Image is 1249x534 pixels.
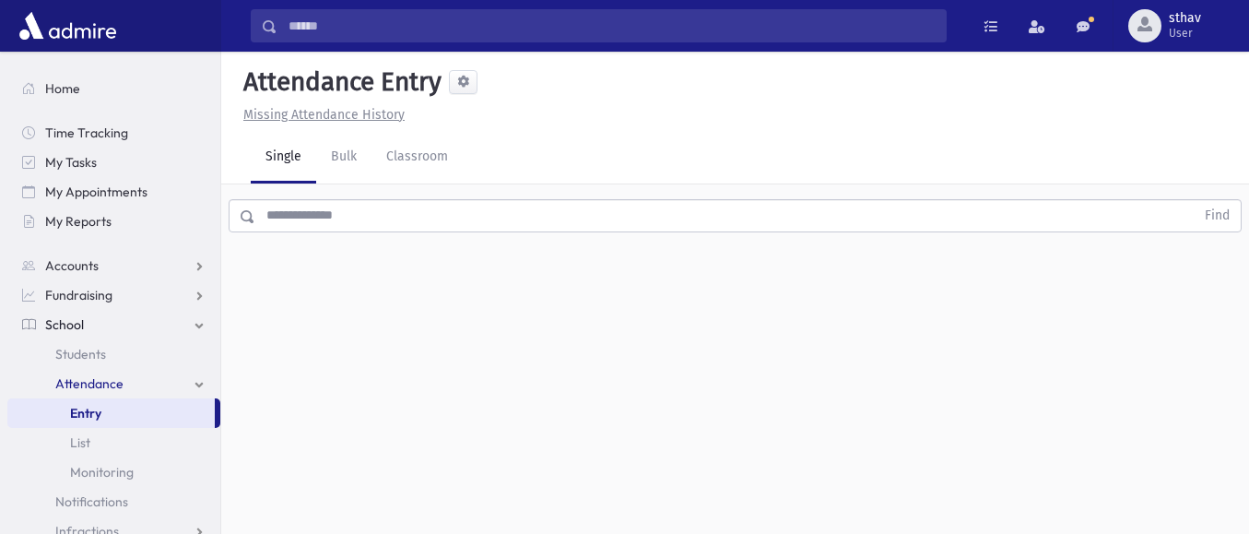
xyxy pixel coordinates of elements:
span: School [45,316,84,333]
a: Missing Attendance History [236,107,405,123]
span: Home [45,80,80,97]
u: Missing Attendance History [243,107,405,123]
a: List [7,428,220,457]
a: Classroom [371,132,463,184]
span: Time Tracking [45,125,128,141]
span: Monitoring [70,464,134,481]
input: Search [277,9,946,42]
span: Attendance [55,375,124,392]
a: Entry [7,398,215,428]
a: Notifications [7,487,220,516]
a: Time Tracking [7,118,220,148]
span: Fundraising [45,287,112,303]
span: My Reports [45,213,112,230]
a: School [7,310,220,339]
span: Entry [70,405,101,421]
span: sthav [1169,11,1201,26]
h5: Attendance Entry [236,66,442,98]
a: Attendance [7,369,220,398]
span: User [1169,26,1201,41]
a: Fundraising [7,280,220,310]
a: Accounts [7,251,220,280]
button: Find [1194,200,1241,231]
span: Notifications [55,493,128,510]
a: Single [251,132,316,184]
span: Students [55,346,106,362]
a: Monitoring [7,457,220,487]
a: Students [7,339,220,369]
span: List [70,434,90,451]
a: My Appointments [7,177,220,207]
a: Bulk [316,132,371,184]
a: Home [7,74,220,103]
span: My Tasks [45,154,97,171]
img: AdmirePro [15,7,121,44]
span: My Appointments [45,184,147,200]
a: My Tasks [7,148,220,177]
a: My Reports [7,207,220,236]
span: Accounts [45,257,99,274]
